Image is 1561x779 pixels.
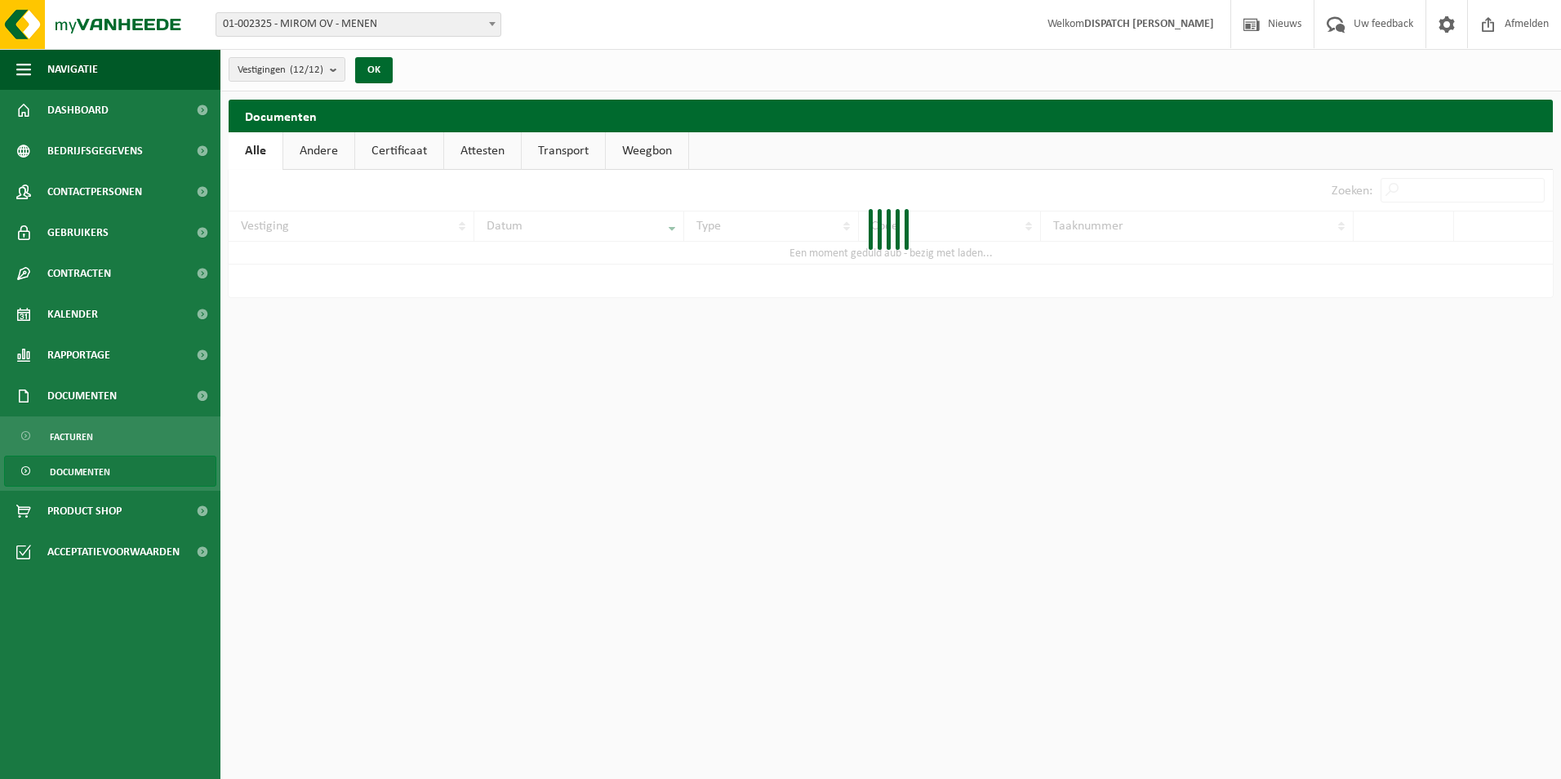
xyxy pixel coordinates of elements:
[229,57,345,82] button: Vestigingen(12/12)
[47,532,180,572] span: Acceptatievoorwaarden
[229,100,1553,131] h2: Documenten
[47,335,110,376] span: Rapportage
[50,421,93,452] span: Facturen
[606,132,688,170] a: Weegbon
[47,376,117,416] span: Documenten
[216,12,501,37] span: 01-002325 - MIROM OV - MENEN
[355,132,443,170] a: Certificaat
[355,57,393,83] button: OK
[283,132,354,170] a: Andere
[229,132,282,170] a: Alle
[47,90,109,131] span: Dashboard
[47,131,143,171] span: Bedrijfsgegevens
[4,456,216,487] a: Documenten
[47,491,122,532] span: Product Shop
[47,253,111,294] span: Contracten
[522,132,605,170] a: Transport
[47,212,109,253] span: Gebruikers
[216,13,500,36] span: 01-002325 - MIROM OV - MENEN
[47,49,98,90] span: Navigatie
[47,294,98,335] span: Kalender
[47,171,142,212] span: Contactpersonen
[4,421,216,452] a: Facturen
[238,58,323,82] span: Vestigingen
[444,132,521,170] a: Attesten
[290,65,323,75] count: (12/12)
[50,456,110,487] span: Documenten
[1084,18,1214,30] strong: DISPATCH [PERSON_NAME]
